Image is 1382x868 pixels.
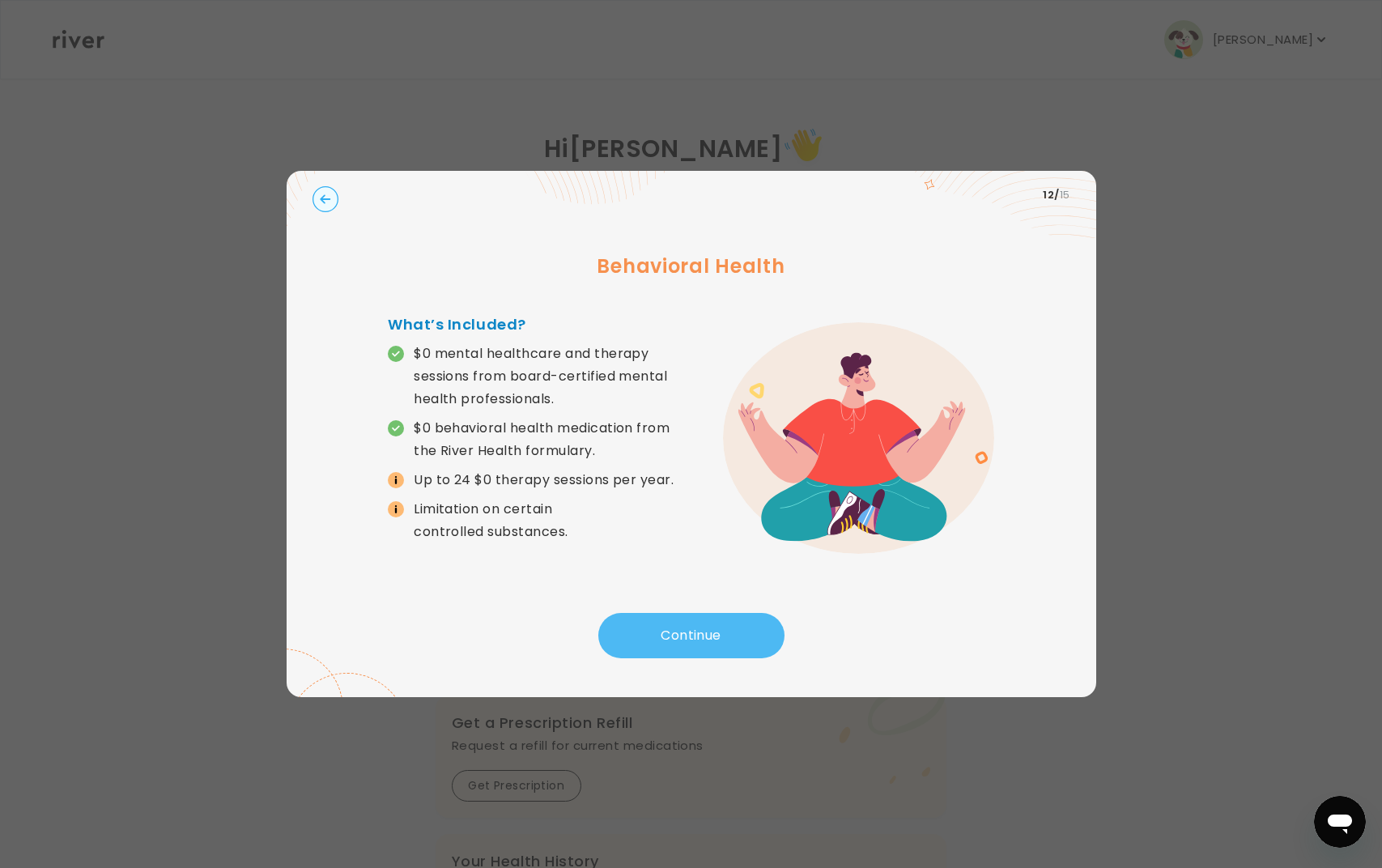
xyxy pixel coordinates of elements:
h4: What’s Included? [388,313,691,336]
h3: Behavioral Health [313,252,1070,281]
iframe: Button to launch messaging window [1314,796,1366,848]
p: Up to 24 $0 therapy sessions per year. [414,469,674,491]
p: $0 behavioral health medication from the River Health formulary. [414,417,691,462]
button: Continue [598,613,785,658]
p: Limitation on certain controlled substances. [414,498,691,543]
img: error graphic [723,322,993,554]
p: $0 mental healthcare and therapy sessions from board-certified mental health professionals. [414,343,691,411]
